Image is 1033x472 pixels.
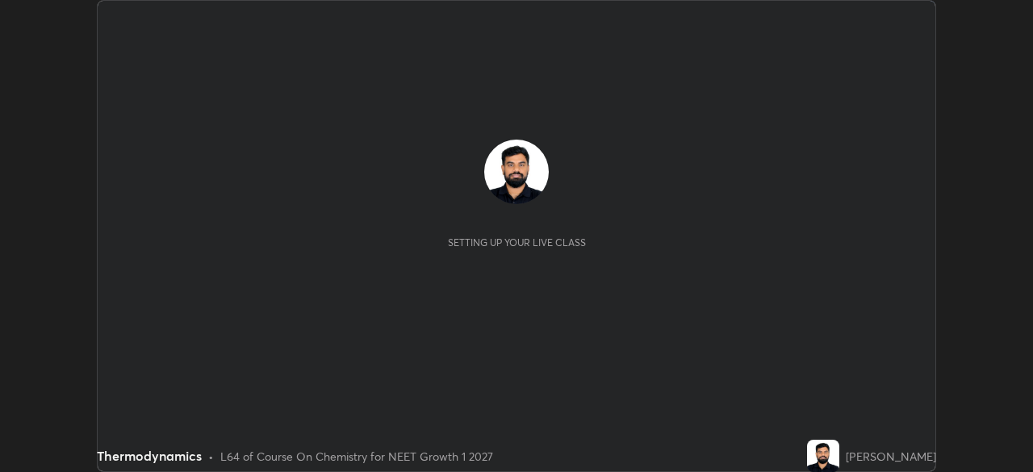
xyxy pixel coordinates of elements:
[220,448,493,465] div: L64 of Course On Chemistry for NEET Growth 1 2027
[807,440,839,472] img: 4925d321413647ba8554cd8cd00796ad.jpg
[484,140,549,204] img: 4925d321413647ba8554cd8cd00796ad.jpg
[208,448,214,465] div: •
[448,236,586,249] div: Setting up your live class
[97,446,202,466] div: Thermodynamics
[846,448,936,465] div: [PERSON_NAME]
